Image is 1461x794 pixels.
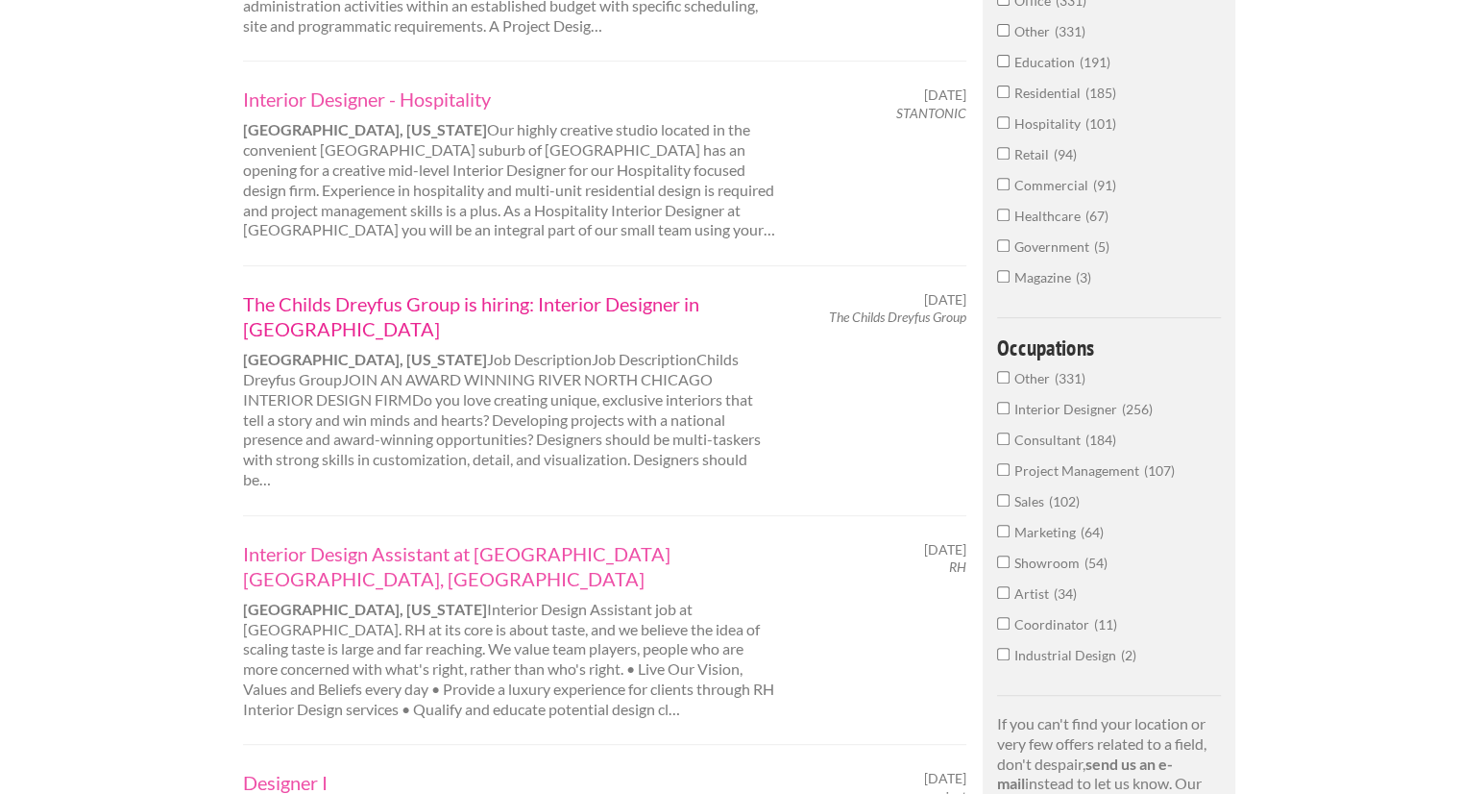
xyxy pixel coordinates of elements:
[1014,370,1055,386] span: Other
[997,586,1010,599] input: Artist34
[1014,23,1055,39] span: Other
[1085,115,1116,132] span: 101
[1080,54,1110,70] span: 191
[997,433,1010,445] input: Consultant184
[1121,647,1136,663] span: 2
[997,617,1010,630] input: Coordinator11
[243,600,487,618] strong: [GEOGRAPHIC_DATA], [US_STATE]
[1081,524,1104,540] span: 64
[1054,585,1077,602] span: 34
[896,105,966,121] em: STANTONIC
[1014,146,1054,162] span: Retail
[1014,177,1093,193] span: Commercial
[1144,462,1175,479] span: 107
[1014,585,1054,602] span: Artist
[1014,85,1085,101] span: Residential
[997,24,1010,37] input: Other331
[1094,616,1117,633] span: 11
[1014,616,1094,633] span: Coordinator
[243,291,777,341] a: The Childs Dreyfus Group is hiring: Interior Designer in [GEOGRAPHIC_DATA]
[227,87,794,240] div: Our highly creative studio located in the convenient [GEOGRAPHIC_DATA] suburb of [GEOGRAPHIC_DATA...
[997,147,1010,160] input: Retail94
[924,87,966,104] span: [DATE]
[997,648,1010,660] input: Industrial Design2
[997,116,1010,129] input: Hospitality101
[924,770,966,787] span: [DATE]
[1122,401,1153,417] span: 256
[997,525,1010,537] input: Marketing64
[997,336,1221,359] h4: Occupations
[1055,370,1085,386] span: 331
[997,239,1010,252] input: Government5
[997,494,1010,507] input: Sales102
[924,291,966,309] span: [DATE]
[1014,269,1076,285] span: Magazine
[997,371,1010,384] input: Other331
[243,87,777,112] a: Interior Designer - Hospitality
[1014,401,1122,417] span: Interior Designer
[997,86,1010,98] input: Residential185
[997,270,1010,283] input: Magazine3
[949,558,966,575] em: RH
[227,291,794,490] div: Job DescriptionJob DescriptionChilds Dreyfus GroupJOIN AN AWARD WINNING RIVER NORTH CHICAGO INTER...
[1085,432,1116,448] span: 184
[243,120,487,138] strong: [GEOGRAPHIC_DATA], [US_STATE]
[1049,493,1080,509] span: 102
[1014,462,1144,479] span: Project Management
[243,541,777,591] a: Interior Design Assistant at [GEOGRAPHIC_DATA] [GEOGRAPHIC_DATA], [GEOGRAPHIC_DATA]
[1014,524,1081,540] span: Marketing
[1014,555,1084,571] span: Showroom
[1014,54,1080,70] span: Education
[1014,208,1085,224] span: Healthcare
[997,463,1010,476] input: Project Management107
[1093,177,1116,193] span: 91
[997,209,1010,221] input: Healthcare67
[1055,23,1085,39] span: 331
[1014,115,1085,132] span: Hospitality
[829,309,966,325] em: The Childs Dreyfus Group
[1014,238,1094,255] span: Government
[1054,146,1077,162] span: 94
[997,178,1010,190] input: Commercial91
[1094,238,1109,255] span: 5
[243,350,487,368] strong: [GEOGRAPHIC_DATA], [US_STATE]
[997,755,1173,793] strong: send us an e-mail
[997,402,1010,414] input: Interior Designer256
[1014,647,1121,663] span: Industrial Design
[924,541,966,558] span: [DATE]
[1014,432,1085,448] span: Consultant
[1084,555,1108,571] span: 54
[997,55,1010,67] input: Education191
[1014,493,1049,509] span: Sales
[1085,208,1108,224] span: 67
[1085,85,1116,101] span: 185
[227,541,794,720] div: Interior Design Assistant job at [GEOGRAPHIC_DATA]. RH at its core is about taste, and we believe...
[997,556,1010,568] input: Showroom54
[1076,269,1091,285] span: 3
